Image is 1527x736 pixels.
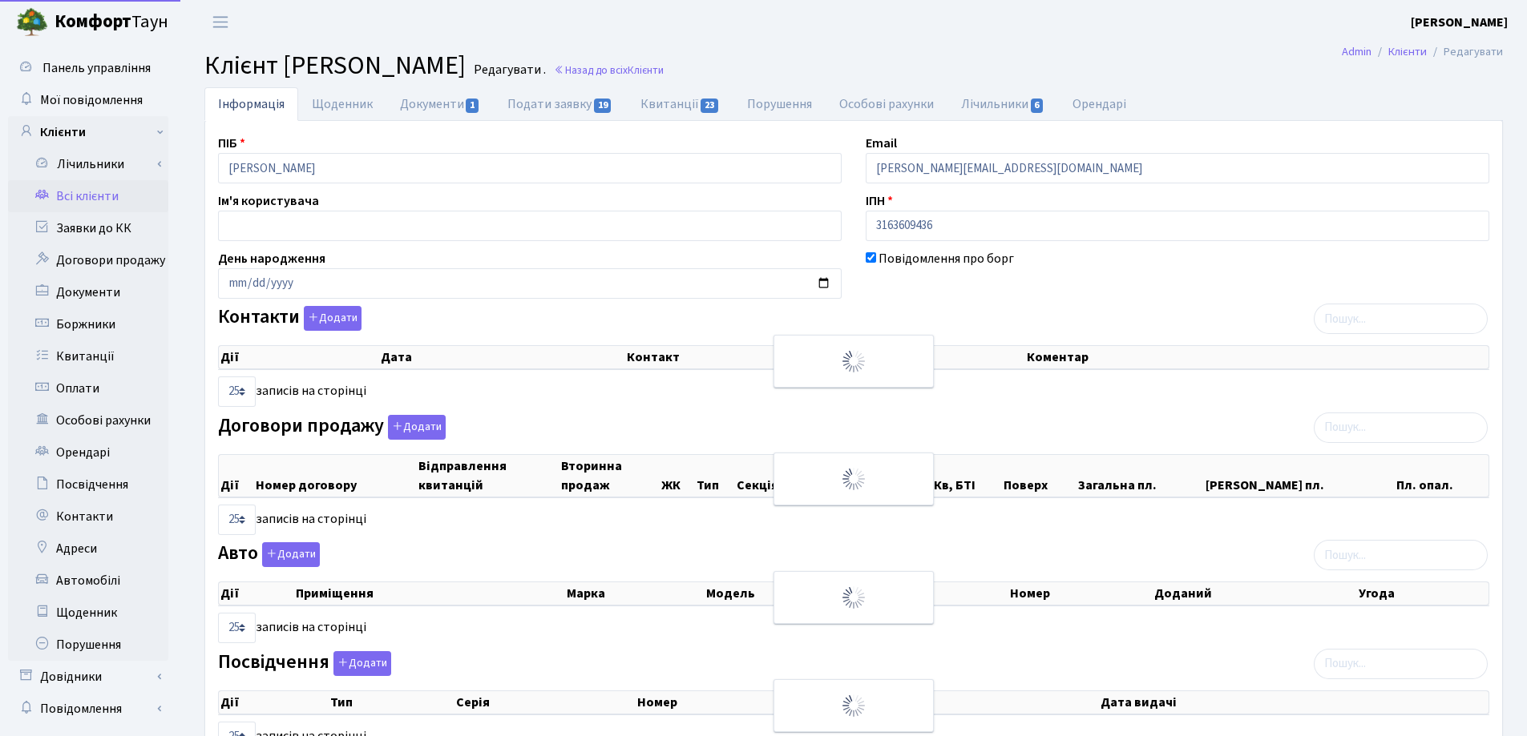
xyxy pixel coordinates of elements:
[1314,304,1488,334] input: Пошук...
[204,47,466,84] span: Клієнт [PERSON_NAME]
[879,582,1008,605] th: Колір
[8,597,168,629] a: Щоденник
[218,542,320,567] label: Авто
[8,565,168,597] a: Автомобілі
[1204,455,1395,497] th: [PERSON_NAME] пл.
[471,62,546,78] small: Редагувати .
[947,87,1058,121] a: Лічильники
[1059,87,1140,121] a: Орендарі
[8,116,168,148] a: Клієнти
[219,455,254,497] th: Дії
[841,466,867,492] img: Обробка...
[848,691,1100,714] th: Видано
[8,180,168,212] a: Всі клієнти
[1318,35,1527,69] nav: breadcrumb
[660,455,695,497] th: ЖК
[258,540,320,568] a: Додати
[218,376,366,407] label: записів на сторінці
[218,191,319,211] label: Ім'я користувача
[417,455,559,497] th: Відправлення квитанцій
[8,212,168,244] a: Заявки до КК
[494,87,626,121] a: Подати заявку
[8,340,168,372] a: Квитанції
[300,304,362,332] a: Додати
[218,505,256,535] select: записів на сторінці
[466,99,479,113] span: 1
[218,249,325,268] label: День народження
[841,693,867,718] img: Обробка...
[8,372,168,404] a: Оплати
[1395,455,1489,497] th: Пл. опал.
[8,276,168,308] a: Документи
[218,376,256,407] select: записів на сторінці
[379,346,625,368] th: Дата
[733,87,826,121] a: Порушення
[866,134,897,153] label: Email
[333,651,391,676] button: Посвідчення
[8,436,168,469] a: Орендарі
[8,404,168,436] a: Особові рахунки
[1427,43,1503,61] li: Редагувати
[298,87,386,121] a: Щоденник
[625,346,1025,368] th: Контакт
[8,693,168,725] a: Повідомлення
[454,691,636,714] th: Серія
[219,582,294,605] th: Дії
[554,62,664,78] a: Назад до всіхКлієнти
[304,306,362,331] button: Контакти
[8,244,168,276] a: Договори продажу
[826,87,947,121] a: Особові рахунки
[8,84,168,116] a: Мої повідомлення
[219,691,329,714] th: Дії
[1031,99,1044,113] span: 6
[735,455,806,497] th: Секція
[8,501,168,533] a: Контакти
[219,346,379,368] th: Дії
[1025,346,1489,368] th: Коментар
[1314,540,1488,570] input: Пошук...
[18,148,168,180] a: Лічильники
[559,455,660,497] th: Вторинна продаж
[1099,691,1489,714] th: Дата видачі
[705,582,879,605] th: Модель
[866,191,893,211] label: ІПН
[329,691,454,714] th: Тип
[932,455,1003,497] th: Кв, БТІ
[8,661,168,693] a: Довідники
[55,9,131,34] b: Комфорт
[636,691,848,714] th: Номер
[386,87,494,121] a: Документи
[8,469,168,501] a: Посвідчення
[841,348,867,374] img: Обробка...
[384,412,446,440] a: Додати
[1008,582,1153,605] th: Номер
[1342,43,1371,60] a: Admin
[329,648,391,676] a: Додати
[628,62,664,78] span: Клієнти
[8,308,168,340] a: Боржники
[701,99,718,113] span: 23
[40,91,143,109] span: Мої повідомлення
[218,415,446,440] label: Договори продажу
[218,134,245,153] label: ПІБ
[218,651,391,676] label: Посвідчення
[8,533,168,565] a: Адреси
[218,613,256,643] select: записів на сторінці
[594,99,612,113] span: 19
[254,455,417,497] th: Номер договору
[55,9,168,36] span: Таун
[879,249,1014,268] label: Повідомлення про борг
[218,613,366,643] label: записів на сторінці
[218,306,362,331] label: Контакти
[1357,582,1489,605] th: Угода
[200,9,240,35] button: Переключити навігацію
[294,582,565,605] th: Приміщення
[1411,13,1508,32] a: [PERSON_NAME]
[695,455,735,497] th: Тип
[8,52,168,84] a: Панель управління
[204,87,298,121] a: Інформація
[262,542,320,567] button: Авто
[1411,14,1508,31] b: [PERSON_NAME]
[841,585,867,610] img: Обробка...
[218,505,366,535] label: записів на сторінці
